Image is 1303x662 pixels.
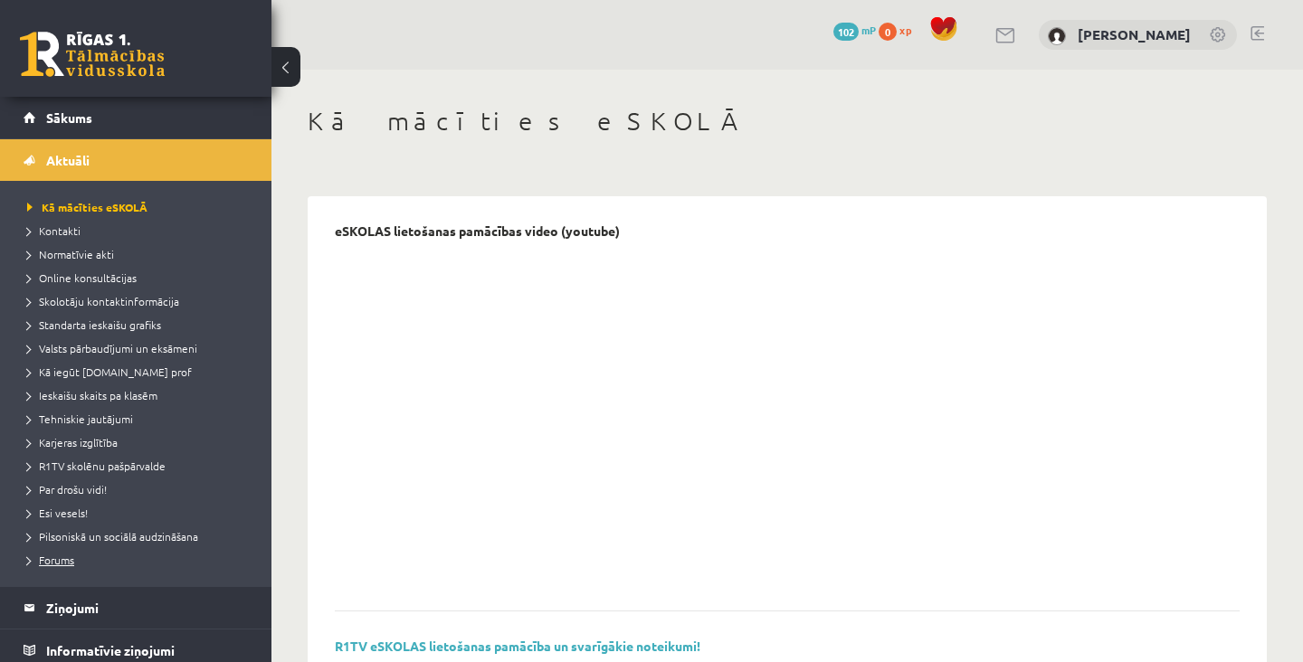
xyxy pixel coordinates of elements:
[335,223,620,239] p: eSKOLAS lietošanas pamācības video (youtube)
[27,435,118,449] span: Karjeras izglītība
[861,23,876,37] span: mP
[27,199,253,215] a: Kā mācīties eSKOLĀ
[27,387,253,403] a: Ieskaišu skaits pa klasēm
[27,553,74,567] span: Forums
[27,364,192,379] span: Kā iegūt [DOMAIN_NAME] prof
[27,293,253,309] a: Skolotāju kontaktinformācija
[833,23,876,37] a: 102 mP
[27,341,197,355] span: Valsts pārbaudījumi un eksāmeni
[27,411,133,426] span: Tehniskie jautājumi
[46,152,90,168] span: Aktuāli
[27,222,253,239] a: Kontakti
[1078,25,1191,43] a: [PERSON_NAME]
[335,638,700,654] a: R1TV eSKOLAS lietošanas pamācība un svarīgākie noteikumi!
[1048,27,1066,45] img: Nauris Mutulis
[879,23,897,41] span: 0
[879,23,920,37] a: 0 xp
[27,340,253,356] a: Valsts pārbaudījumi un eksāmeni
[308,106,1267,137] h1: Kā mācīties eSKOLĀ
[24,97,249,138] a: Sākums
[27,246,253,262] a: Normatīvie akti
[46,587,249,629] legend: Ziņojumi
[899,23,911,37] span: xp
[27,458,253,474] a: R1TV skolēnu pašpārvalde
[27,459,166,473] span: R1TV skolēnu pašpārvalde
[24,587,249,629] a: Ziņojumi
[20,32,165,77] a: Rīgas 1. Tālmācības vidusskola
[24,139,249,181] a: Aktuāli
[27,505,253,521] a: Esi vesels!
[27,317,253,333] a: Standarta ieskaišu grafiks
[27,317,161,332] span: Standarta ieskaišu grafiks
[27,364,253,380] a: Kā iegūt [DOMAIN_NAME] prof
[46,109,92,126] span: Sākums
[27,528,253,544] a: Pilsoniskā un sociālā audzināšana
[27,529,198,544] span: Pilsoniskā un sociālā audzināšana
[27,388,157,402] span: Ieskaišu skaits pa klasēm
[27,223,81,238] span: Kontakti
[27,434,253,450] a: Karjeras izglītība
[27,411,253,427] a: Tehniskie jautājumi
[27,294,179,308] span: Skolotāju kontaktinformācija
[833,23,859,41] span: 102
[27,200,147,214] span: Kā mācīties eSKOLĀ
[27,482,107,496] span: Par drošu vidi!
[27,552,253,568] a: Forums
[27,481,253,497] a: Par drošu vidi!
[27,247,114,261] span: Normatīvie akti
[27,270,253,286] a: Online konsultācijas
[27,270,137,285] span: Online konsultācijas
[27,506,88,520] span: Esi vesels!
